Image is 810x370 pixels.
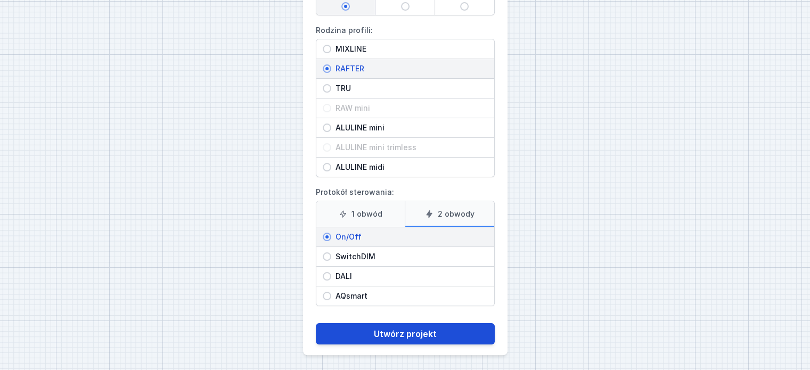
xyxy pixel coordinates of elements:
span: MIXLINE [331,44,488,54]
span: ALULINE midi [331,162,488,172]
span: ALULINE mini [331,122,488,133]
input: ALULINE midi [323,163,331,171]
span: RAFTER [331,63,488,74]
label: Protokół sterowania: [316,184,495,306]
label: 1 obwód [316,201,405,227]
input: SwitchDIM [323,252,331,261]
input: MIXLINE [323,45,331,53]
input: Wpuszczany [401,2,410,11]
span: DALI [331,271,488,282]
input: On/Off [323,233,331,241]
label: 2 obwody [405,201,494,227]
span: TRU [331,83,488,94]
input: AQsmart [323,292,331,300]
label: Rodzina profili: [316,22,495,177]
input: ALULINE mini [323,124,331,132]
input: TRU [323,84,331,93]
span: On/Off [331,232,488,242]
input: Zwieszany [460,2,469,11]
input: DALI [323,272,331,281]
input: Natynkowy [341,2,350,11]
button: Utwórz projekt [316,323,495,344]
input: RAFTER [323,64,331,73]
span: SwitchDIM [331,251,488,262]
span: AQsmart [331,291,488,301]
